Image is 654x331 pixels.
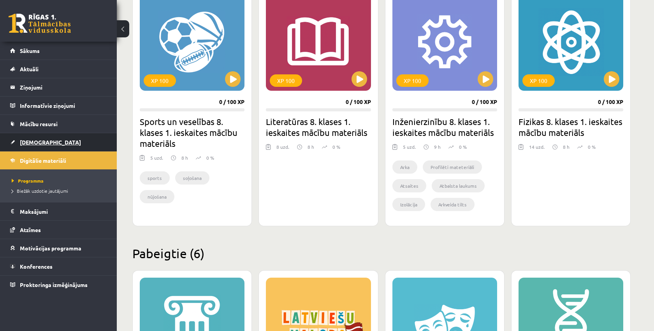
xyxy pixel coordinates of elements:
[206,154,214,161] p: 0 %
[563,143,570,150] p: 8 h
[10,239,107,257] a: Motivācijas programma
[10,202,107,220] a: Maksājumi
[10,133,107,151] a: [DEMOGRAPHIC_DATA]
[403,143,416,155] div: 5 uzd.
[431,198,475,211] li: Arkveida tilts
[140,116,244,149] h2: Sports un veselības 8. klases 1. ieskaites mācību materiāls
[10,151,107,169] a: Digitālie materiāli
[20,202,107,220] legend: Maksājumi
[459,143,467,150] p: 0 %
[132,246,631,261] h2: Pabeigtie (6)
[10,276,107,294] a: Proktoringa izmēģinājums
[20,97,107,114] legend: Informatīvie ziņojumi
[423,160,482,174] li: Profilēti mateteriāli
[392,116,497,138] h2: Inženierzinību 8. klases 1. ieskaites mācību materiāls
[181,154,188,161] p: 8 h
[529,143,545,155] div: 14 uzd.
[392,179,426,192] li: Atsaites
[20,78,107,96] legend: Ziņojumi
[175,171,209,185] li: soļošana
[12,177,109,184] a: Programma
[12,187,109,194] a: Biežāk uzdotie jautājumi
[10,115,107,133] a: Mācību resursi
[20,47,40,54] span: Sākums
[522,74,555,87] div: XP 100
[10,60,107,78] a: Aktuāli
[140,190,174,203] li: nūjošana
[308,143,314,150] p: 8 h
[20,226,41,233] span: Atzīmes
[270,74,302,87] div: XP 100
[588,143,596,150] p: 0 %
[20,245,81,252] span: Motivācijas programma
[9,14,71,33] a: Rīgas 1. Tālmācības vidusskola
[276,143,289,155] div: 8 uzd.
[392,160,417,174] li: Arka
[432,179,485,192] li: Atbalsta laukums
[20,157,66,164] span: Digitālie materiāli
[12,178,44,184] span: Programma
[20,120,58,127] span: Mācību resursi
[392,198,425,211] li: Izolācija
[140,171,170,185] li: sports
[12,188,68,194] span: Biežāk uzdotie jautājumi
[20,139,81,146] span: [DEMOGRAPHIC_DATA]
[10,42,107,60] a: Sākums
[266,116,371,138] h2: Literatūras 8. klases 1. ieskaites mācību materiāls
[144,74,176,87] div: XP 100
[20,281,88,288] span: Proktoringa izmēģinājums
[10,97,107,114] a: Informatīvie ziņojumi
[434,143,441,150] p: 9 h
[150,154,163,166] div: 5 uzd.
[396,74,429,87] div: XP 100
[519,116,623,138] h2: Fizikas 8. klases 1. ieskaites mācību materiāls
[10,257,107,275] a: Konferences
[10,221,107,239] a: Atzīmes
[20,65,39,72] span: Aktuāli
[10,78,107,96] a: Ziņojumi
[332,143,340,150] p: 0 %
[20,263,53,270] span: Konferences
